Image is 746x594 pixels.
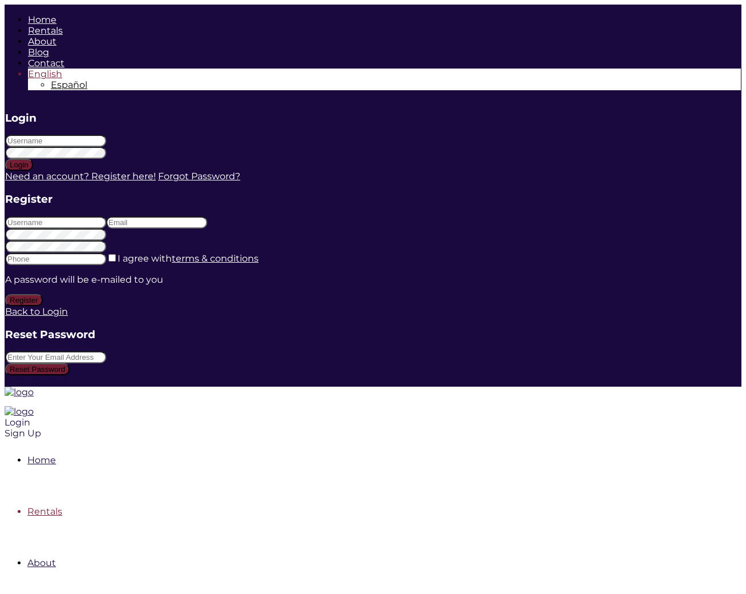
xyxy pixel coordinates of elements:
[5,171,156,182] a: Need an account? Register here!
[28,69,62,79] a: Switch to English
[51,79,87,90] span: Español
[5,417,730,428] div: Login
[5,216,106,228] input: Username
[5,375,78,386] a: Return to Login
[5,192,741,206] h3: Register
[5,387,34,398] img: logo
[172,253,259,264] a: terms & conditions
[27,506,62,517] a: Rentals
[5,159,33,171] button: Login
[5,351,106,363] input: Enter Your Email Address
[5,428,730,439] div: Sign Up
[28,58,64,69] a: Contact
[28,47,49,58] a: Blog
[51,79,87,90] a: Switch to Español
[5,111,741,125] h3: Login
[5,135,106,147] input: Username
[27,557,56,568] a: About
[118,253,259,264] label: I agree with
[27,455,56,465] a: Home
[5,294,43,306] button: Register
[5,328,741,341] h3: Reset Password
[5,306,68,317] a: Back to Login
[5,274,741,285] p: A password will be e-mailed to you
[28,14,57,25] a: Home
[106,216,207,228] input: Email
[28,25,63,36] a: Rentals
[28,69,62,79] span: English
[5,406,34,417] img: logo
[28,36,57,47] a: About
[158,171,240,182] a: Forgot Password?
[5,253,106,265] input: Phone
[5,363,70,375] button: Reset Password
